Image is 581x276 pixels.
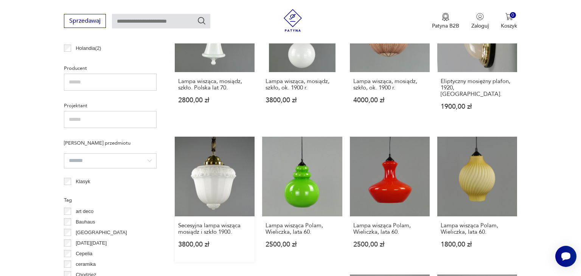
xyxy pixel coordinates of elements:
[501,22,517,29] p: Koszyk
[64,102,157,110] p: Projektant
[441,241,514,248] p: 1800,00 zł
[266,241,339,248] p: 2500,00 zł
[442,13,449,21] img: Ikona medalu
[178,78,251,91] h3: Lampa wisząca, mosiądz, szkło. Polska lat 70.
[555,246,576,267] iframe: Smartsupp widget button
[64,196,157,204] p: Tag
[64,19,106,24] a: Sprzedawaj
[262,137,342,262] a: Lampa wisząca Polam, Wieliczka, lata 60.Lampa wisząca Polam, Wieliczka, lata 60.2500,00 zł
[471,22,489,29] p: Zaloguj
[76,44,101,52] p: Holandia ( 2 )
[432,13,459,29] a: Ikona medaluPatyna B2B
[432,13,459,29] button: Patyna B2B
[76,207,93,216] p: art deco
[178,241,251,248] p: 3800,00 zł
[353,78,426,91] h3: Lampa wisząca, mosiądz, szkło, ok. 1900 r.
[76,218,95,226] p: Bauhaus
[476,13,484,20] img: Ikonka użytkownika
[64,139,157,147] p: [PERSON_NAME] przedmiotu
[178,97,251,103] p: 2800,00 zł
[178,222,251,235] h3: Secesyjna lampa wisząca mosiądz i szkło 1900.
[510,12,516,19] div: 0
[281,9,304,32] img: Patyna - sklep z meblami i dekoracjami vintage
[353,97,426,103] p: 4000,00 zł
[76,177,90,186] p: Klasyk
[353,241,426,248] p: 2500,00 zł
[441,103,514,110] p: 1900,00 zł
[76,239,107,247] p: [DATE][DATE]
[197,16,206,25] button: Szukaj
[437,137,517,262] a: Lampa wisząca Polam, Wieliczka, lata 60.Lampa wisząca Polam, Wieliczka, lata 60.1800,00 zł
[266,78,339,91] h3: Lampa wisząca, mosiądz, szkło, ok. 1900 r.
[501,13,517,29] button: 0Koszyk
[76,228,127,237] p: [GEOGRAPHIC_DATA]
[76,250,92,258] p: Cepelia
[441,78,514,97] h3: Eliptyczny mosiężny plafon, 1920, [GEOGRAPHIC_DATA].
[471,13,489,29] button: Zaloguj
[353,222,426,235] h3: Lampa wisząca Polam, Wieliczka, lata 60.
[441,222,514,235] h3: Lampa wisząca Polam, Wieliczka, lata 60.
[266,97,339,103] p: 3800,00 zł
[64,64,157,72] p: Producent
[432,22,459,29] p: Patyna B2B
[266,222,339,235] h3: Lampa wisząca Polam, Wieliczka, lata 60.
[505,13,513,20] img: Ikona koszyka
[76,55,133,63] p: [GEOGRAPHIC_DATA] ( 2 )
[175,137,255,262] a: Secesyjna lampa wisząca mosiądz i szkło 1900.Secesyjna lampa wisząca mosiądz i szkło 1900.3800,00 zł
[350,137,430,262] a: Lampa wisząca Polam, Wieliczka, lata 60.Lampa wisząca Polam, Wieliczka, lata 60.2500,00 zł
[64,14,106,28] button: Sprzedawaj
[76,260,96,268] p: ceramika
